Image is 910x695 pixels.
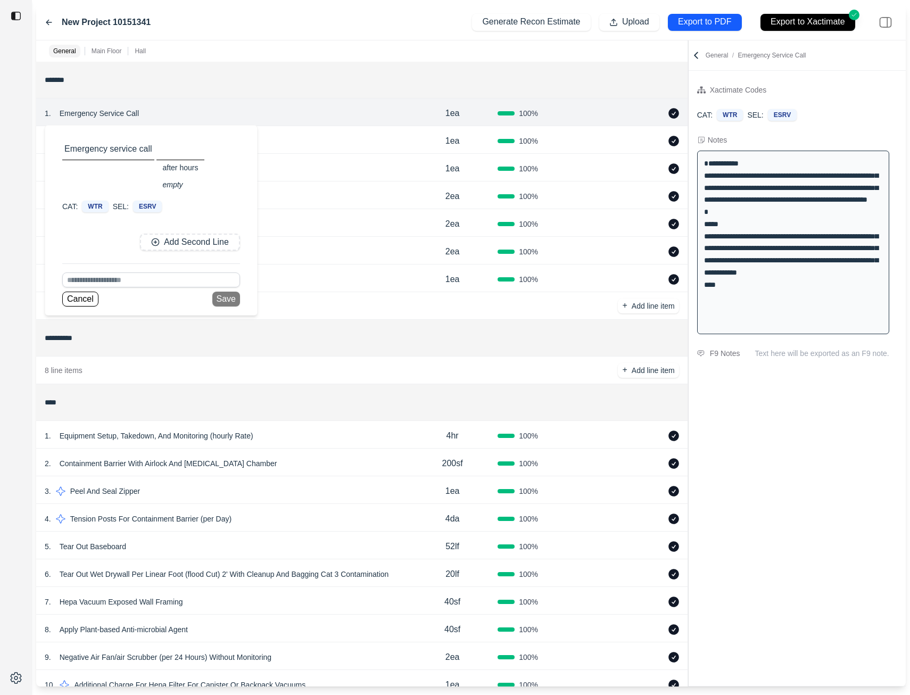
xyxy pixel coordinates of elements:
[717,109,743,121] div: WTR
[66,484,145,499] p: Peel And Seal Zipper
[55,106,143,121] p: Emergency Service Call
[442,457,463,470] p: 200sf
[708,135,727,145] div: Notes
[768,109,797,121] div: ESRV
[519,274,538,285] span: 100 %
[760,14,855,31] button: Export to Xactimate
[632,365,675,376] p: Add line item
[45,486,51,497] p: 3 .
[45,624,51,635] p: 8 .
[55,539,130,554] p: Tear Out Baseboard
[668,14,742,31] button: Export to PDF
[445,485,460,498] p: 1ea
[45,365,82,376] p: 8 line items
[156,177,205,192] div: empty
[519,219,538,229] span: 100 %
[445,190,460,203] p: 2ea
[55,650,276,665] p: Negative Air Fan/air Scrubber (per 24 Hours) Without Monitoring
[519,431,538,441] span: 100 %
[45,652,51,663] p: 9 .
[519,108,538,119] span: 100 %
[45,541,51,552] p: 5 .
[445,107,460,120] p: 1ea
[55,456,282,471] p: Containment Barrier With Airlock And [MEDICAL_DATA] Chamber
[519,597,538,607] span: 100 %
[62,143,154,155] p: Emergency service call
[445,568,459,581] p: 20lf
[599,14,659,31] button: Upload
[445,245,460,258] p: 2ea
[750,9,865,36] button: Export to Xactimate
[55,594,187,609] p: Hepa Vacuum Exposed Wall Framing
[135,47,146,55] p: Hall
[519,486,538,497] span: 100 %
[45,680,55,690] p: 10 .
[706,51,806,60] p: General
[55,622,192,637] p: Apply Plant-based Anti-microbial Agent
[622,364,627,376] p: +
[45,458,51,469] p: 2 .
[62,16,151,29] label: New Project 10151341
[519,624,538,635] span: 100 %
[622,300,627,312] p: +
[710,347,740,360] div: F9 Notes
[45,597,51,607] p: 7 .
[66,511,236,526] p: Tension Posts For Containment Barrier (per Day)
[482,16,580,28] p: Generate Recon Estimate
[697,110,713,120] p: CAT:
[445,135,460,147] p: 1ea
[70,677,310,692] p: Additional Charge For Hepa Filter For Canister Or Backpack Vacuums
[519,569,538,580] span: 100 %
[446,429,459,442] p: 4hr
[519,458,538,469] span: 100 %
[445,218,460,230] p: 2ea
[11,11,21,21] img: toggle sidebar
[82,201,108,212] div: WTR
[519,191,538,202] span: 100 %
[444,623,460,636] p: 40sf
[45,514,51,524] p: 4 .
[62,201,78,212] p: CAT:
[519,514,538,524] span: 100 %
[445,679,460,691] p: 1ea
[771,16,845,28] p: Export to Xactimate
[444,595,460,608] p: 40sf
[874,11,897,34] img: right-panel.svg
[472,14,590,31] button: Generate Recon Estimate
[445,651,460,664] p: 2ea
[678,16,731,28] p: Export to PDF
[45,569,51,580] p: 6 .
[632,301,675,311] p: Add line item
[618,299,679,313] button: +Add line item
[156,160,205,175] div: after hours
[618,363,679,378] button: +Add line item
[755,348,897,359] p: Text here will be exported as an F9 note.
[697,350,705,357] img: comment
[519,136,538,146] span: 100 %
[710,84,767,96] div: Xactimate Codes
[445,540,459,553] p: 52lf
[140,234,240,251] button: Add Second Line
[445,273,460,286] p: 1ea
[62,292,98,307] button: Cancel
[55,428,258,443] p: Equipment Setup, Takedown, And Monitoring (hourly Rate)
[747,110,763,120] p: SEL:
[53,47,76,55] p: General
[519,246,538,257] span: 100 %
[133,201,162,212] div: ESRV
[113,201,129,212] p: SEL:
[519,652,538,663] span: 100 %
[445,162,460,175] p: 1ea
[45,108,51,119] p: 1 .
[164,236,229,249] p: Add Second Line
[728,52,738,59] span: /
[519,163,538,174] span: 100 %
[92,47,122,55] p: Main Floor
[738,52,806,59] span: Emergency Service Call
[445,512,460,525] p: 4da
[519,680,538,690] span: 100 %
[45,431,51,441] p: 1 .
[622,16,649,28] p: Upload
[55,567,393,582] p: Tear Out Wet Drywall Per Linear Foot (flood Cut) 2' With Cleanup And Bagging Cat 3 Contamination
[519,541,538,552] span: 100 %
